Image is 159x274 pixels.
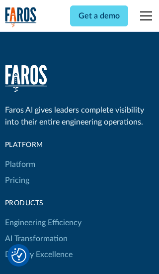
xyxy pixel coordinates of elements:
[5,247,73,263] a: Delivery Excellence
[5,104,155,128] div: Faros AI gives leaders complete visibility into their entire engineering operations.
[134,4,154,28] div: menu
[5,172,29,188] a: Pricing
[5,7,37,27] img: Logo of the analytics and reporting company Faros.
[5,65,47,92] img: Faros Logo White
[5,231,68,247] a: AI Transformation
[5,140,81,150] div: Platform
[11,248,26,263] img: Revisit consent button
[5,156,35,172] a: Platform
[70,5,128,26] a: Get a demo
[5,65,47,92] a: home
[5,215,81,231] a: Engineering Efficiency
[5,198,81,209] div: products
[11,248,26,263] button: Cookie Settings
[5,7,37,27] a: home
